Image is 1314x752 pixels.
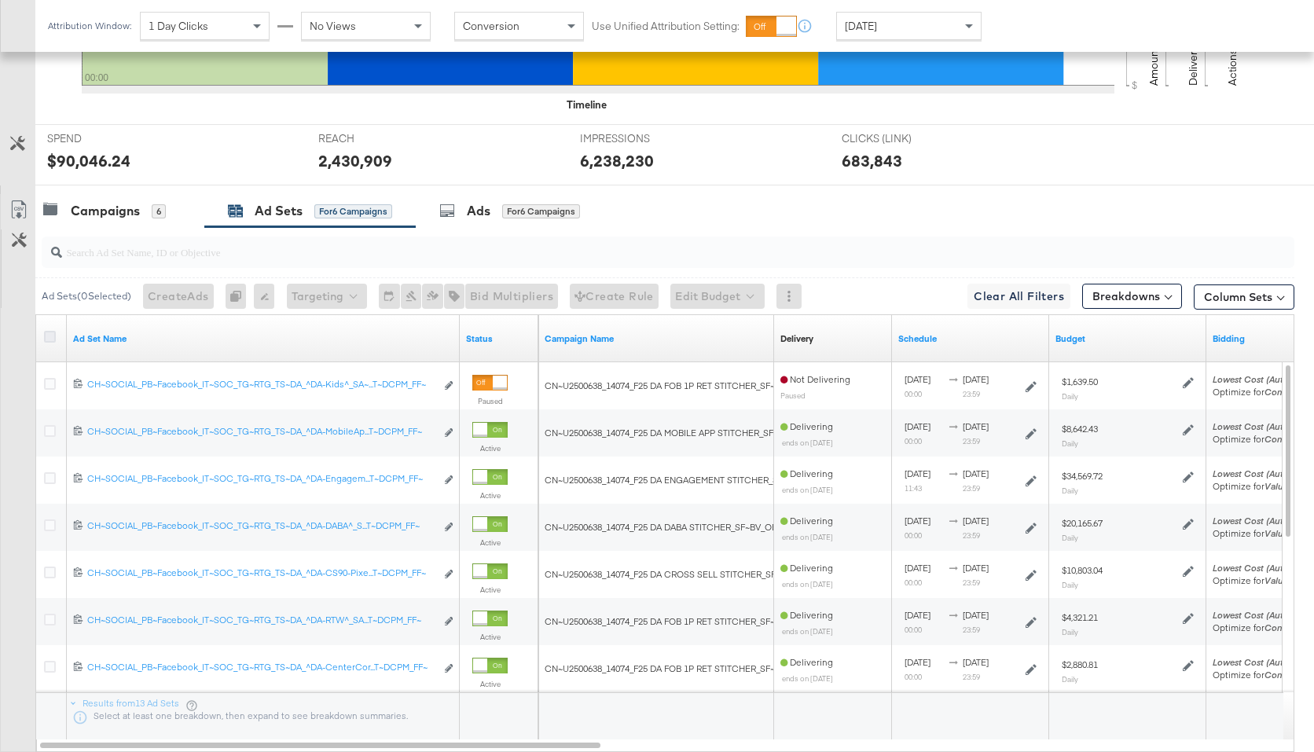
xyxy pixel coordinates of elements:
[782,438,833,447] sub: ends on [DATE]
[87,472,435,485] div: CH~SOCIAL_PB~Facebook_IT~SOC_TG~RTG_TS~DA_^DA-Engagem...T~DCPM_FF~
[567,97,607,112] div: Timeline
[905,530,922,540] sub: 00:00
[545,615,1099,627] span: CN~U2500638_14074_F25 DA FOB 1P RET STITCHER_SF~BV_OB~SALES_PK~ECOMM_FS~Stitcher-CatalogTags_PR_C...
[782,626,833,636] sub: ends on [DATE]
[1264,527,1288,539] em: Value
[71,202,140,220] div: Campaigns
[780,656,833,668] span: Delivering
[87,519,435,532] div: CH~SOCIAL_PB~Facebook_IT~SOC_TG~RTG_TS~DA_^DA-DABA^_S...T~DCPM_FF~
[472,443,508,453] label: Active
[87,519,435,536] a: CH~SOCIAL_PB~Facebook_IT~SOC_TG~RTG_TS~DA_^DA-DABA^_S...T~DCPM_FF~
[1213,656,1305,668] em: Lowest Cost (Autobid)
[87,614,435,630] a: CH~SOCIAL_PB~Facebook_IT~SOC_TG~RTG_TS~DA_^DA-RTW^_SA...T~DCPM_FF~
[780,373,850,385] span: Not Delivering
[318,131,436,146] span: REACH
[580,149,654,172] div: 6,238,230
[963,530,980,540] sub: 23:59
[472,679,508,689] label: Active
[974,287,1064,306] span: Clear All Filters
[1062,533,1078,542] sub: Daily
[1062,423,1098,435] div: $8,642.43
[963,656,989,668] span: [DATE]
[780,420,833,432] span: Delivering
[87,378,435,391] div: CH~SOCIAL_PB~Facebook_IT~SOC_TG~RTG_TS~DA_^DA-Kids^_SA~...T~DCPM_FF~
[905,373,930,385] span: [DATE]
[62,230,1181,261] input: Search Ad Set Name, ID or Objective
[472,632,508,642] label: Active
[47,20,132,31] div: Attribution Window:
[780,332,813,345] div: Delivery
[580,131,698,146] span: IMPRESSIONS
[842,131,960,146] span: CLICKS (LINK)
[318,149,392,172] div: 2,430,909
[963,483,980,493] sub: 23:59
[905,578,922,587] sub: 00:00
[963,468,989,479] span: [DATE]
[87,661,435,673] div: CH~SOCIAL_PB~Facebook_IT~SOC_TG~RTG_TS~DA_^DA-CenterCor...T~DCPM_FF~
[1062,438,1078,448] sub: Daily
[545,332,768,345] a: Your campaign name.
[545,662,1099,674] span: CN~U2500638_14074_F25 DA FOB 1P RET STITCHER_SF~BV_OB~SALES_PK~ECOMM_FS~Stitcher-CatalogTags_PR_C...
[42,289,131,303] div: Ad Sets ( 0 Selected)
[905,389,922,398] sub: 00:00
[963,436,980,446] sub: 23:59
[905,436,922,446] sub: 00:00
[1194,284,1294,310] button: Column Sets
[780,609,833,621] span: Delivering
[1062,391,1078,401] sub: Daily
[905,483,922,493] sub: 11:43
[502,204,580,218] div: for 6 Campaigns
[905,656,930,668] span: [DATE]
[782,579,833,589] sub: ends on [DATE]
[905,515,930,526] span: [DATE]
[845,19,877,33] span: [DATE]
[780,391,806,400] sub: Paused
[472,396,508,406] label: Paused
[545,568,1105,580] span: CN~U2500638_14074_F25 DA CROSS SELL STITCHER_SF~BV_OB~SALES_PK~ECOMM_FS~Stitcher-CatalogTags_PR_C...
[780,515,833,526] span: Delivering
[73,332,453,345] a: Your Ad Set name.
[87,567,435,579] div: CH~SOCIAL_PB~Facebook_IT~SOC_TG~RTG_TS~DA_^DA-CS90-Pixe...T~DCPM_FF~
[1213,609,1305,621] em: Lowest Cost (Autobid)
[967,284,1070,309] button: Clear All Filters
[963,515,989,526] span: [DATE]
[1062,674,1078,684] sub: Daily
[1082,284,1182,309] button: Breakdowns
[47,149,130,172] div: $90,046.24
[905,609,930,621] span: [DATE]
[1147,17,1161,86] text: Amount (USD)
[1213,468,1305,479] em: Lowest Cost (Autobid)
[314,204,392,218] div: for 6 Campaigns
[152,204,166,218] div: 6
[963,420,989,432] span: [DATE]
[963,609,989,621] span: [DATE]
[545,380,1099,391] span: CN~U2500638_14074_F25 DA FOB 1P RET STITCHER_SF~BV_OB~SALES_PK~ECOMM_FS~Stitcher-CatalogTags_PR_C...
[1062,486,1078,495] sub: Daily
[1062,580,1078,589] sub: Daily
[87,425,435,438] div: CH~SOCIAL_PB~Facebook_IT~SOC_TG~RTG_TS~DA_^DA-MobileAp...T~DCPM_FF~
[782,532,833,541] sub: ends on [DATE]
[87,425,435,442] a: CH~SOCIAL_PB~Facebook_IT~SOC_TG~RTG_TS~DA_^DA-MobileAp...T~DCPM_FF~
[1062,470,1103,482] div: $34,569.72
[898,332,1043,345] a: Shows when your Ad Set is scheduled to deliver.
[1062,658,1098,671] div: $2,880.81
[1055,332,1200,345] a: Shows the current budget of Ad Set.
[963,578,980,587] sub: 23:59
[545,474,1112,486] span: CN~U2500638_14074_F25 DA ENGAGEMENT STITCHER_SF~BV_OB~SALES_PK~ECOMM_FS~Stitcher-CatalogTags_PR_C...
[905,625,922,634] sub: 00:00
[463,19,519,33] span: Conversion
[1062,376,1098,388] div: $1,639.50
[1062,627,1078,636] sub: Daily
[905,672,922,681] sub: 00:00
[1213,515,1305,526] em: Lowest Cost (Autobid)
[905,468,930,479] span: [DATE]
[1062,517,1103,530] div: $20,165.67
[780,468,833,479] span: Delivering
[963,625,980,634] sub: 23:59
[255,202,303,220] div: Ad Sets
[1264,480,1288,492] em: Value
[782,485,833,494] sub: ends on [DATE]
[545,521,1074,533] span: CN~U2500638_14074_F25 DA DABA STITCHER_SF~BV_OB~SALES_PK~ECOMM_FS~Stitcher-CatalogTags_PR_CP~_MK~...
[905,420,930,432] span: [DATE]
[149,19,208,33] span: 1 Day Clicks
